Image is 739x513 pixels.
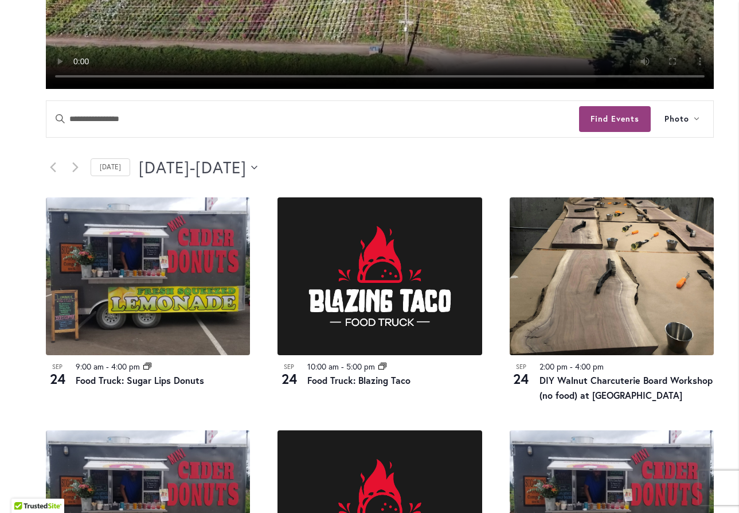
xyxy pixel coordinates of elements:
[346,361,375,372] time: 5:00 pm
[139,156,257,179] button: Click to toggle datepicker
[579,106,651,132] button: Find Events
[139,156,190,179] span: [DATE]
[68,161,82,174] a: Next Events
[46,161,60,174] a: Previous Events
[277,369,300,388] span: 24
[111,361,140,372] time: 4:00 pm
[307,361,339,372] time: 10:00 am
[277,197,482,355] img: Blazing Taco Food Truck
[570,361,573,372] span: -
[539,361,568,372] time: 2:00 pm
[76,361,104,372] time: 9:00 am
[651,101,713,137] button: Photo
[575,361,604,372] time: 4:00 pm
[664,112,689,126] span: Photo
[539,374,713,401] a: DIY Walnut Charcuterie Board Workshop (no food) at [GEOGRAPHIC_DATA]
[510,369,533,388] span: 24
[91,158,130,176] a: Click to select today's date
[46,362,69,372] span: Sep
[510,362,533,372] span: Sep
[46,197,250,355] img: Food Truck: Sugar Lips Apple Cider Donuts
[106,361,109,372] span: -
[46,101,579,137] input: Enter Keyword. Search for events by Keyword.
[190,156,195,179] span: -
[195,156,247,179] span: [DATE]
[510,197,714,355] img: a65a12774e6fb6f50f9b5314966d6262
[9,472,41,504] iframe: Launch Accessibility Center
[277,362,300,372] span: Sep
[76,374,204,386] a: Food Truck: Sugar Lips Donuts
[341,361,344,372] span: -
[307,374,410,386] a: Food Truck: Blazing Taco
[46,369,69,388] span: 24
